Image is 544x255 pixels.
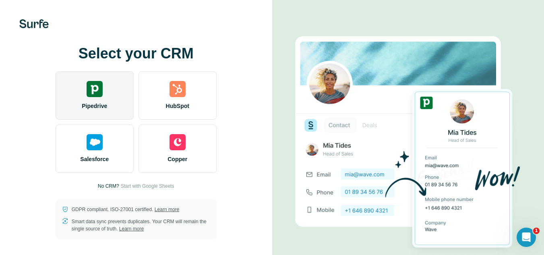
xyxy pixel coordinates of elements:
span: 1 [533,228,540,234]
h1: Select your CRM [56,46,217,62]
img: hubspot's logo [170,81,186,97]
a: Learn more [155,207,179,212]
p: No CRM? [98,182,119,190]
img: copper's logo [170,134,186,150]
img: Surfe's logo [19,19,49,28]
img: pipedrive's logo [87,81,103,97]
span: Salesforce [80,155,109,163]
iframe: Intercom live chat [517,228,536,247]
span: Copper [168,155,187,163]
button: Start with Google Sheets [121,182,174,190]
p: Smart data sync prevents duplicates. Your CRM will remain the single source of truth. [72,218,210,232]
p: GDPR compliant. ISO-27001 certified. [72,206,179,213]
span: HubSpot [166,102,189,110]
span: Pipedrive [82,102,107,110]
a: Learn more [119,226,144,232]
img: salesforce's logo [87,134,103,150]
